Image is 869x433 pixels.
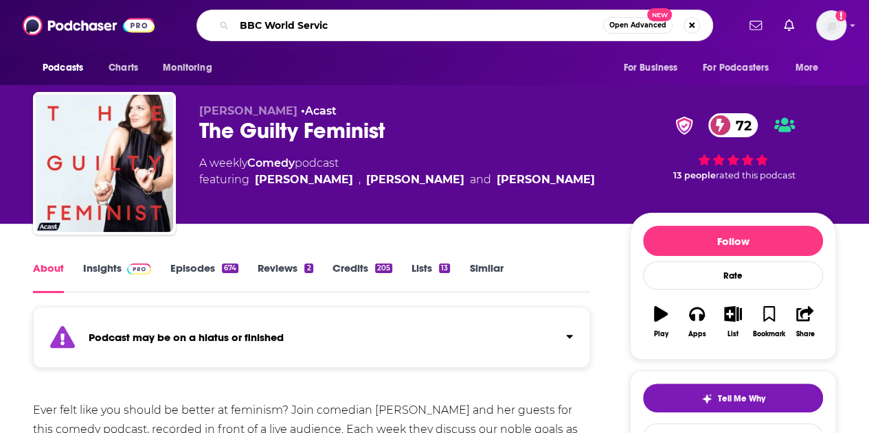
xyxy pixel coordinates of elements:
a: Credits205 [332,261,392,293]
button: Follow [643,226,823,256]
a: Show notifications dropdown [778,14,800,37]
a: Deborah Frances [366,172,464,188]
div: verified Badge72 13 peoplerated this podcast [630,104,836,189]
img: verified Badge [671,117,697,134]
a: Helena Wadia [255,172,353,188]
span: and [470,172,491,188]
div: A weekly podcast [199,155,595,188]
a: Acast [305,104,337,117]
button: open menu [694,55,789,81]
img: User Profile [816,10,846,40]
button: Bookmark [751,297,787,347]
button: Open AdvancedNew [603,17,673,34]
span: rated this podcast [716,170,795,180]
button: open menu [613,55,695,81]
span: , [359,172,361,188]
a: Similar [469,261,503,293]
img: tell me why sparkle [701,393,712,404]
img: Podchaser - Follow, Share and Rate Podcasts [23,12,155,38]
button: open menu [153,55,229,81]
div: List [727,330,738,338]
span: [PERSON_NAME] [199,104,297,117]
div: 13 [439,264,450,273]
span: Logged in as BrunswickDigital [816,10,846,40]
div: 2 [304,264,313,273]
div: Bookmark [753,330,785,338]
span: 72 [722,113,758,137]
a: Charts [100,55,146,81]
button: open menu [786,55,836,81]
button: Play [643,297,679,347]
span: 13 people [673,170,716,180]
button: List [715,297,751,347]
span: New [647,8,672,21]
a: Episodes674 [170,261,238,293]
button: Show profile menu [816,10,846,40]
section: Click to expand status details [33,315,590,368]
a: 72 [708,113,758,137]
span: For Podcasters [703,58,769,78]
button: Share [787,297,823,347]
div: Search podcasts, credits, & more... [196,10,713,41]
div: Play [654,330,668,338]
div: Rate [643,261,823,290]
span: featuring [199,172,595,188]
div: Share [795,330,814,338]
a: Comedy [247,156,295,169]
input: Search podcasts, credits, & more... [234,14,603,36]
button: Apps [679,297,714,347]
span: Charts [109,58,138,78]
a: Lists13 [411,261,450,293]
span: Open Advanced [609,22,666,29]
span: Podcasts [43,58,83,78]
a: Jessica Fostekew [497,172,595,188]
strong: Podcast may be on a hiatus or finished [89,331,284,344]
div: 674 [222,264,238,273]
span: More [795,58,819,78]
span: Tell Me Why [718,393,765,404]
span: For Business [623,58,677,78]
a: Reviews2 [258,261,313,293]
a: Show notifications dropdown [744,14,767,37]
span: • [301,104,337,117]
div: 205 [375,264,392,273]
a: About [33,261,64,293]
img: Podchaser Pro [127,264,151,274]
span: Monitoring [163,58,212,78]
svg: Add a profile image [835,10,846,21]
div: Apps [688,330,706,338]
a: InsightsPodchaser Pro [83,261,151,293]
img: The Guilty Feminist [36,95,173,232]
button: tell me why sparkleTell Me Why [643,384,823,412]
button: open menu [33,55,101,81]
